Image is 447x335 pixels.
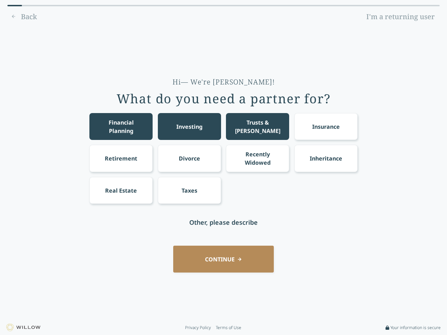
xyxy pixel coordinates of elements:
[173,246,274,273] button: CONTINUE
[173,77,275,87] div: Hi— We're [PERSON_NAME]!
[179,154,200,163] div: Divorce
[182,186,197,195] div: Taxes
[117,92,331,106] div: What do you need a partner for?
[7,5,22,6] div: 0% complete
[176,122,203,131] div: Investing
[310,154,342,163] div: Inheritance
[185,325,211,330] a: Privacy Policy
[105,186,137,195] div: Real Estate
[390,325,441,330] span: Your information is secure
[96,118,146,135] div: Financial Planning
[361,11,440,22] a: I'm a returning user
[6,324,41,331] img: Willow logo
[312,122,340,131] div: Insurance
[105,154,137,163] div: Retirement
[233,118,283,135] div: Trusts & [PERSON_NAME]
[216,325,241,330] a: Terms of Use
[233,150,283,167] div: Recently Widowed
[189,217,258,227] div: Other, please describe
